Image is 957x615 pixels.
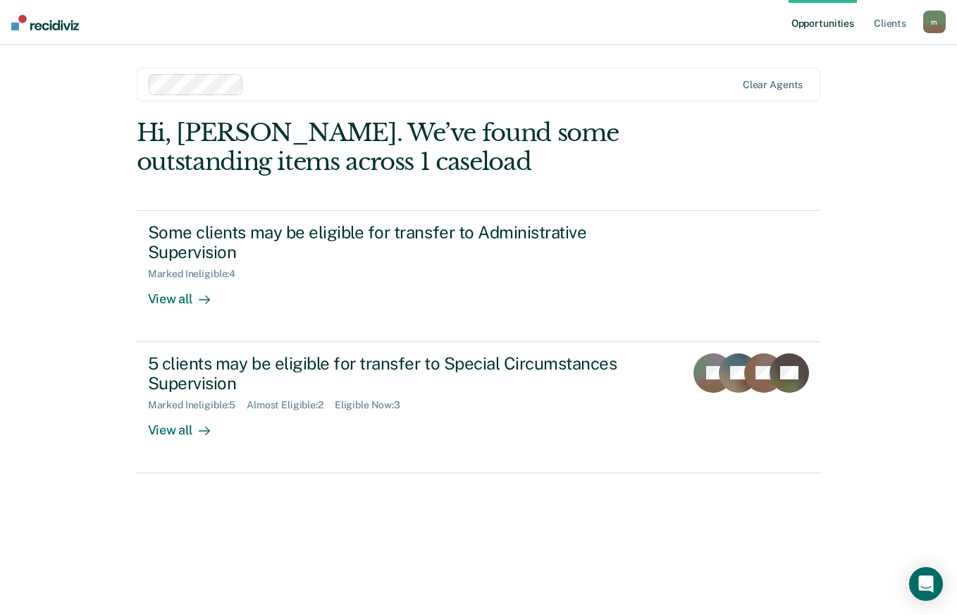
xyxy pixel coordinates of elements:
[148,280,227,307] div: View all
[148,411,227,439] div: View all
[148,268,247,280] div: Marked Ineligible : 4
[137,118,684,176] div: Hi, [PERSON_NAME]. We’ve found some outstanding items across 1 caseload
[137,210,821,342] a: Some clients may be eligible for transfer to Administrative SupervisionMarked Ineligible:4View all
[923,11,946,33] button: m
[11,15,79,30] img: Recidiviz
[743,79,803,91] div: Clear agents
[148,353,643,394] div: 5 clients may be eligible for transfer to Special Circumstances Supervision
[335,399,412,411] div: Eligible Now : 3
[247,399,335,411] div: Almost Eligible : 2
[148,399,247,411] div: Marked Ineligible : 5
[909,567,943,601] div: Open Intercom Messenger
[148,222,643,263] div: Some clients may be eligible for transfer to Administrative Supervision
[137,342,821,473] a: 5 clients may be eligible for transfer to Special Circumstances SupervisionMarked Ineligible:5Alm...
